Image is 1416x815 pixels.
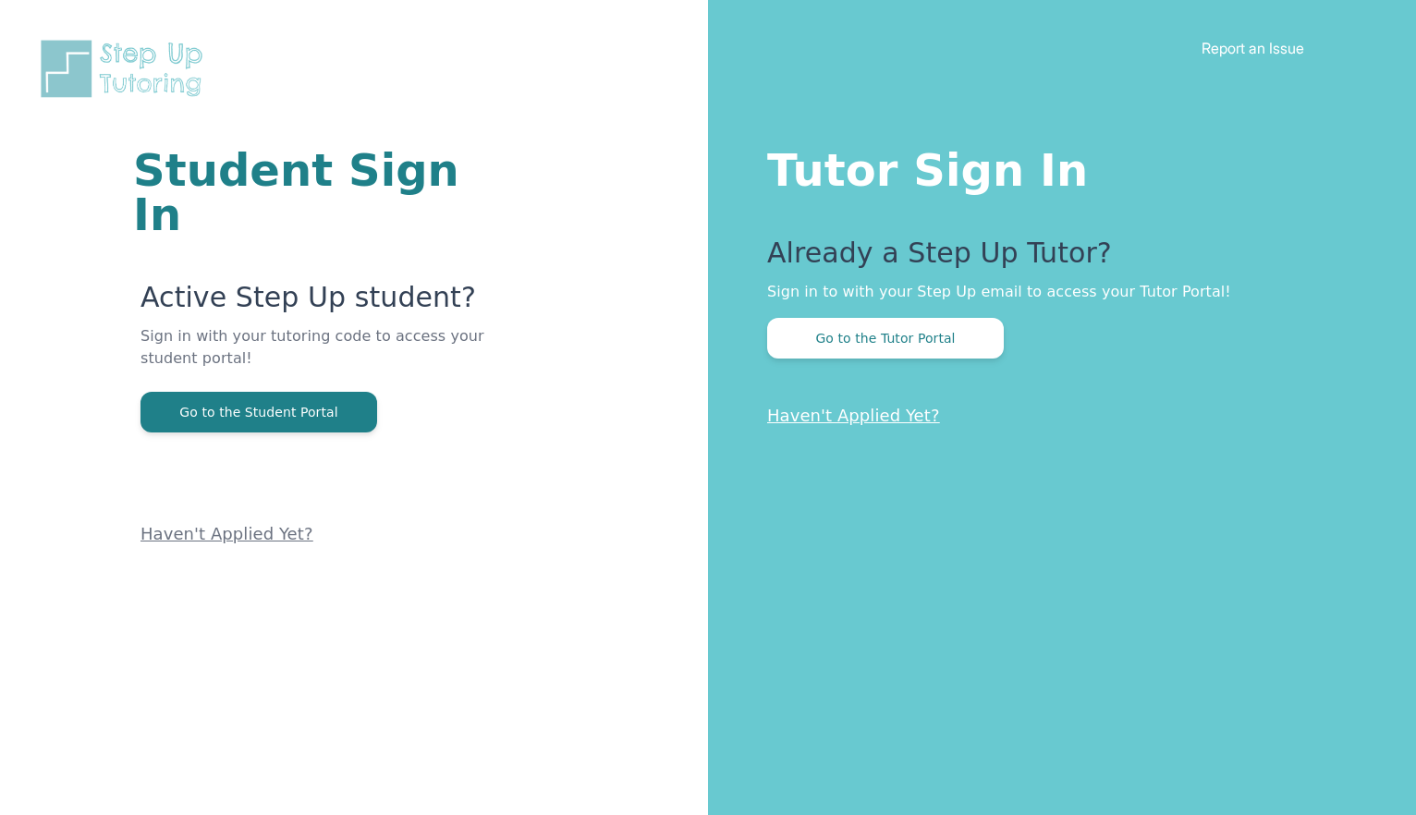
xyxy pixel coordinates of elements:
[140,392,377,432] button: Go to the Student Portal
[1202,39,1304,57] a: Report an Issue
[767,237,1342,281] p: Already a Step Up Tutor?
[767,281,1342,303] p: Sign in to with your Step Up email to access your Tutor Portal!
[140,325,486,392] p: Sign in with your tutoring code to access your student portal!
[140,524,313,543] a: Haven't Applied Yet?
[767,318,1004,359] button: Go to the Tutor Portal
[140,403,377,420] a: Go to the Student Portal
[140,281,486,325] p: Active Step Up student?
[133,148,486,237] h1: Student Sign In
[767,406,940,425] a: Haven't Applied Yet?
[37,37,214,101] img: Step Up Tutoring horizontal logo
[767,140,1342,192] h1: Tutor Sign In
[767,329,1004,347] a: Go to the Tutor Portal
